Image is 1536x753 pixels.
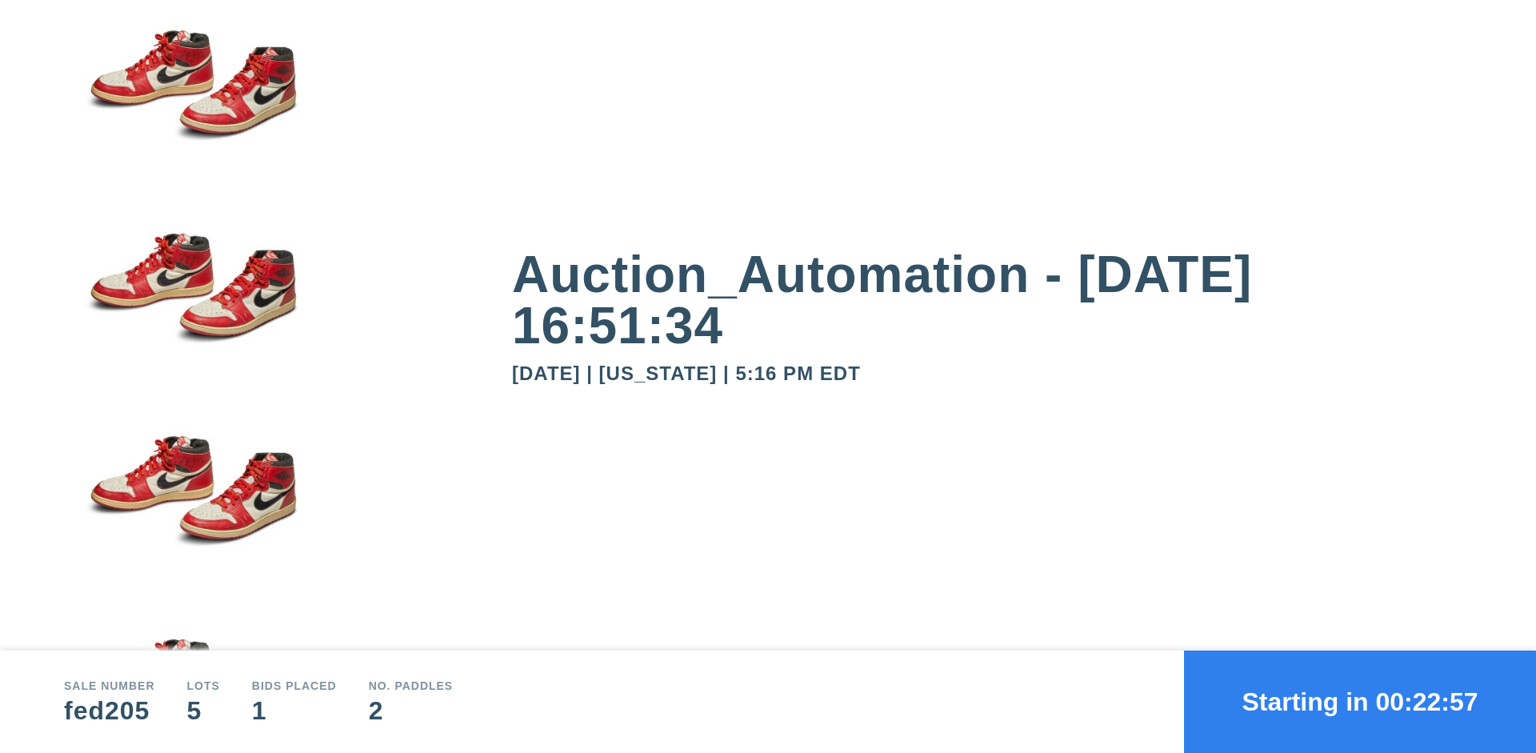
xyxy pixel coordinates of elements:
div: No. Paddles [369,680,454,691]
div: fed205 [64,698,155,723]
div: 1 [252,698,337,723]
div: Sale number [64,680,155,691]
img: small [64,281,320,484]
div: Lots [187,680,220,691]
div: [DATE] | [US_STATE] | 5:16 PM EDT [512,364,1472,383]
img: small [64,78,320,281]
div: Auction_Automation - [DATE] 16:51:34 [512,249,1472,351]
div: 5 [187,698,220,723]
button: Starting in 00:22:57 [1184,651,1536,753]
div: 2 [369,698,454,723]
img: small [64,483,320,687]
div: Bids Placed [252,680,337,691]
